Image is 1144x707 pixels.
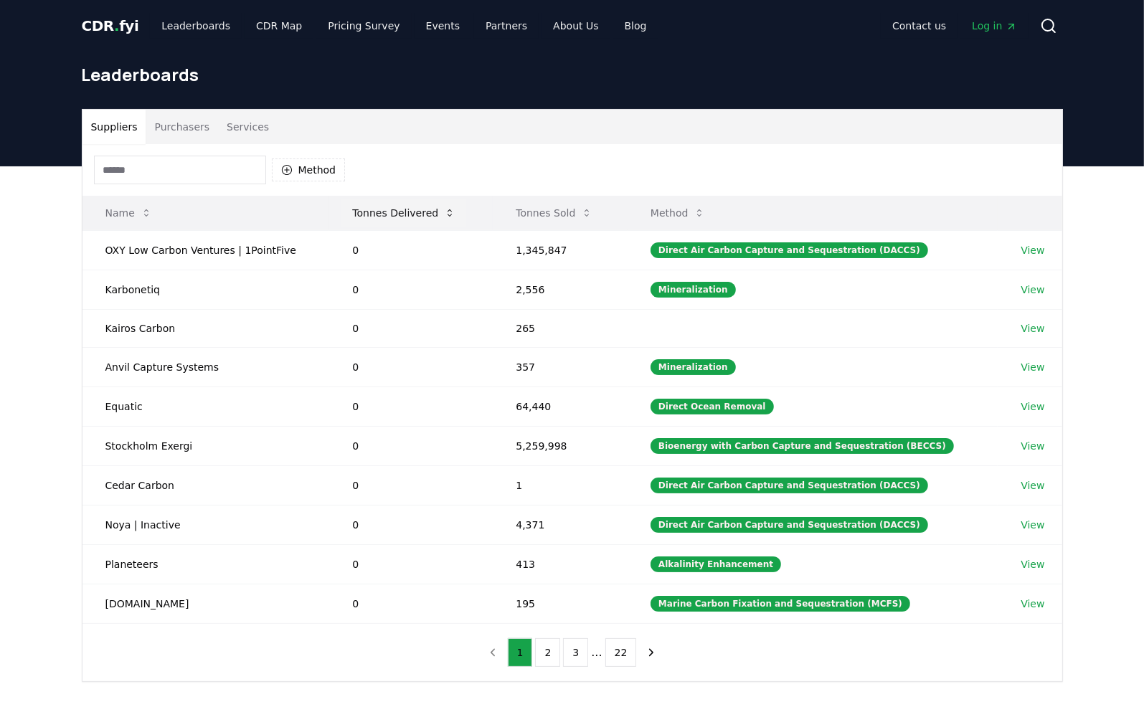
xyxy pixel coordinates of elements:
button: 22 [605,638,637,667]
a: View [1021,597,1044,611]
div: Marine Carbon Fixation and Sequestration (MCFS) [651,596,910,612]
nav: Main [150,13,658,39]
button: Purchasers [146,110,218,144]
a: View [1021,360,1044,374]
td: 0 [329,584,493,623]
td: 1,345,847 [493,230,628,270]
button: Services [218,110,278,144]
td: Karbonetiq [82,270,330,309]
a: View [1021,439,1044,453]
td: Noya | Inactive [82,505,330,544]
a: Events [415,13,471,39]
button: 3 [563,638,588,667]
a: View [1021,321,1044,336]
td: 1 [493,465,628,505]
a: View [1021,557,1044,571]
td: 2,556 [493,270,628,309]
button: next page [639,638,663,667]
h1: Leaderboards [82,63,1063,86]
a: Leaderboards [150,13,242,39]
span: . [114,17,119,34]
button: Tonnes Sold [504,199,604,227]
span: CDR fyi [82,17,139,34]
td: 357 [493,347,628,386]
button: 1 [508,638,533,667]
td: OXY Low Carbon Ventures | 1PointFive [82,230,330,270]
td: 413 [493,544,628,584]
a: Contact us [881,13,958,39]
a: View [1021,399,1044,414]
button: Method [639,199,717,227]
td: Cedar Carbon [82,465,330,505]
a: CDR.fyi [82,16,139,36]
td: Equatic [82,386,330,426]
td: 0 [329,544,493,584]
td: 0 [329,270,493,309]
div: Alkalinity Enhancement [651,556,781,572]
td: 5,259,998 [493,426,628,465]
div: Direct Air Carbon Capture and Sequestration (DACCS) [651,242,928,258]
a: Pricing Survey [316,13,411,39]
button: 2 [535,638,560,667]
td: Stockholm Exergi [82,426,330,465]
td: 0 [329,505,493,544]
td: Planeteers [82,544,330,584]
td: 64,440 [493,386,628,426]
a: View [1021,243,1044,257]
td: [DOMAIN_NAME] [82,584,330,623]
div: Direct Ocean Removal [651,399,774,414]
a: Blog [613,13,658,39]
td: Kairos Carbon [82,309,330,347]
td: 0 [329,347,493,386]
nav: Main [881,13,1028,39]
a: About Us [542,13,610,39]
td: 0 [329,230,493,270]
li: ... [591,644,602,661]
td: 0 [329,386,493,426]
button: Method [272,158,346,181]
span: Log in [972,19,1016,33]
a: Log in [960,13,1028,39]
div: Direct Air Carbon Capture and Sequestration (DACCS) [651,478,928,493]
a: CDR Map [245,13,313,39]
td: 195 [493,584,628,623]
td: 265 [493,309,628,347]
td: Anvil Capture Systems [82,347,330,386]
div: Direct Air Carbon Capture and Sequestration (DACCS) [651,517,928,533]
button: Name [94,199,164,227]
td: 0 [329,465,493,505]
button: Tonnes Delivered [341,199,467,227]
a: View [1021,518,1044,532]
td: 0 [329,426,493,465]
div: Mineralization [651,282,736,298]
a: Partners [474,13,539,39]
a: View [1021,478,1044,493]
button: Suppliers [82,110,146,144]
a: View [1021,283,1044,297]
td: 0 [329,309,493,347]
div: Mineralization [651,359,736,375]
td: 4,371 [493,505,628,544]
div: Bioenergy with Carbon Capture and Sequestration (BECCS) [651,438,954,454]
